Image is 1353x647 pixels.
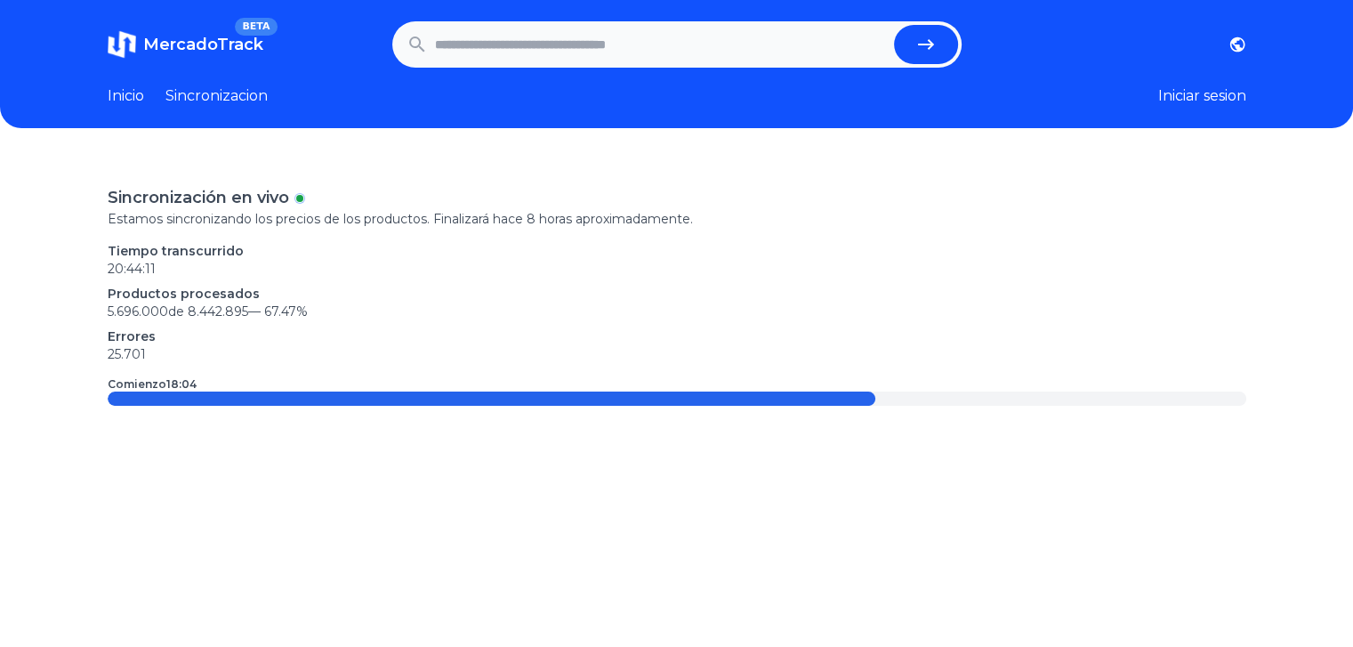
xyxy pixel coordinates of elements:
[235,18,277,36] span: BETA
[165,85,268,107] a: Sincronizacion
[108,261,156,277] time: 20:44:11
[264,303,308,319] span: 67.47 %
[108,30,263,59] a: MercadoTrackBETA
[1158,85,1246,107] button: Iniciar sesion
[143,35,263,54] span: MercadoTrack
[166,377,197,391] time: 18:04
[108,242,1246,260] p: Tiempo transcurrido
[108,328,1246,345] p: Errores
[108,85,144,107] a: Inicio
[108,185,289,210] p: Sincronización en vivo
[108,377,197,392] p: Comienzo
[108,30,136,59] img: MercadoTrack
[108,303,1246,320] p: 5.696.000 de 8.442.895 —
[108,345,1246,363] p: 25.701
[108,285,1246,303] p: Productos procesados
[108,210,1246,228] p: Estamos sincronizando los precios de los productos. Finalizará hace 8 horas aproximadamente.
